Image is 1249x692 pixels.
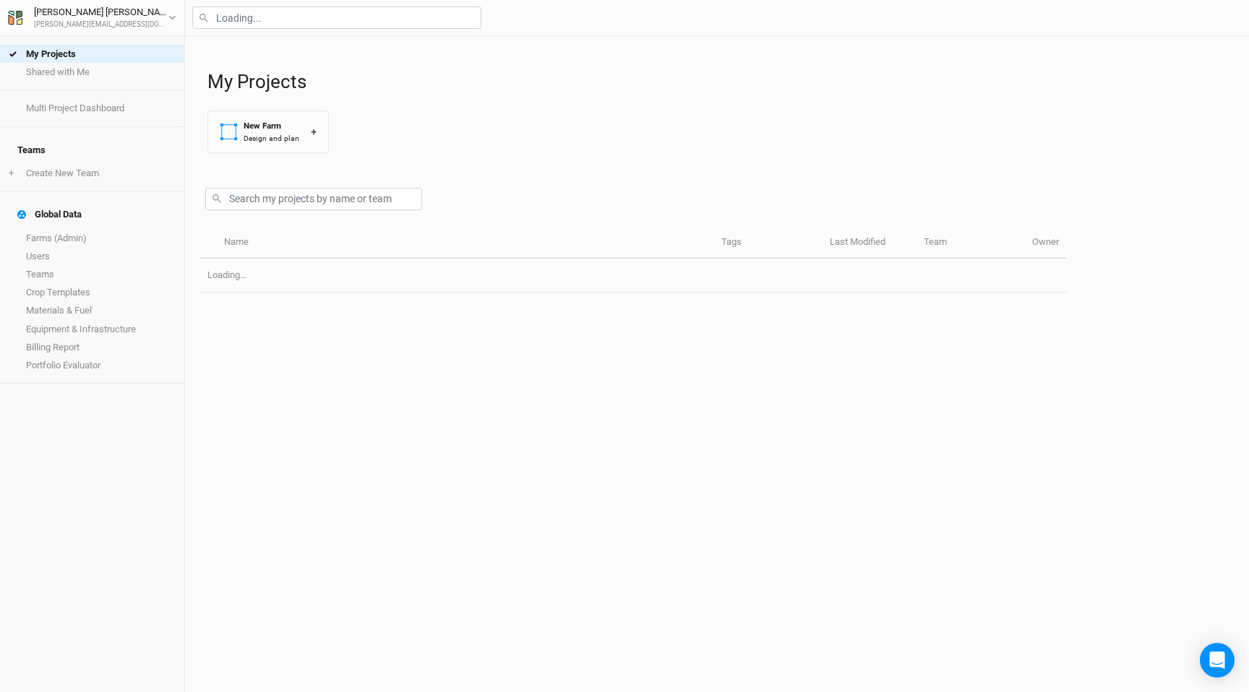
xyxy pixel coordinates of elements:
[822,228,916,259] th: Last Modified
[1024,228,1067,259] th: Owner
[192,7,481,29] input: Loading...
[916,228,1024,259] th: Team
[7,4,177,30] button: [PERSON_NAME] [PERSON_NAME][PERSON_NAME][EMAIL_ADDRESS][DOMAIN_NAME]
[205,188,422,210] input: Search my projects by name or team
[713,228,822,259] th: Tags
[9,168,14,179] span: +
[17,209,82,220] div: Global Data
[244,120,299,132] div: New Farm
[199,259,1067,293] td: Loading...
[1200,643,1235,678] div: Open Intercom Messenger
[207,71,1235,93] h1: My Projects
[9,136,176,165] h4: Teams
[34,5,168,20] div: [PERSON_NAME] [PERSON_NAME]
[34,20,168,30] div: [PERSON_NAME][EMAIL_ADDRESS][DOMAIN_NAME]
[311,124,317,139] div: +
[215,228,713,259] th: Name
[244,133,299,144] div: Design and plan
[207,111,329,153] button: New FarmDesign and plan+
